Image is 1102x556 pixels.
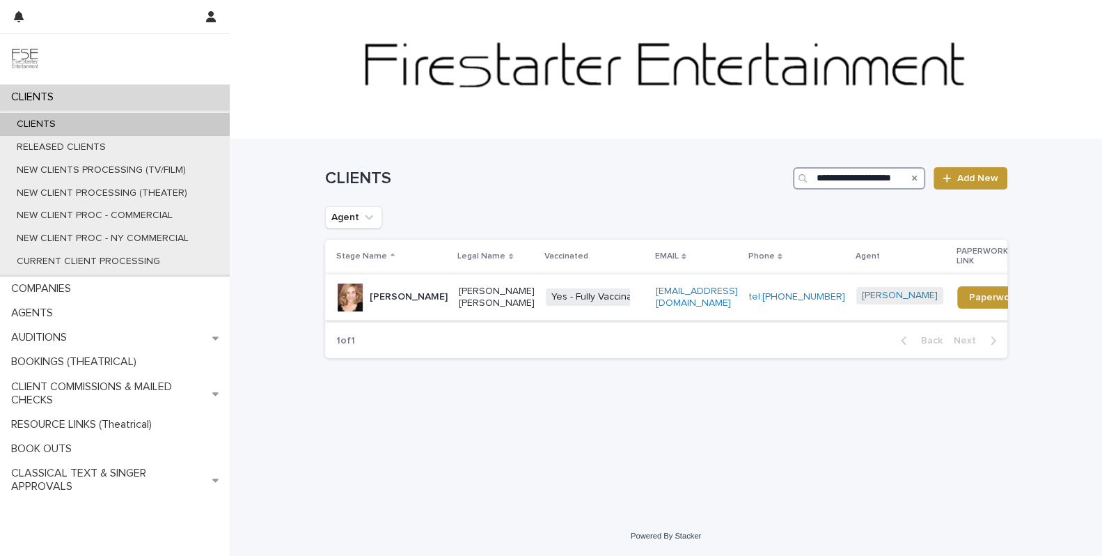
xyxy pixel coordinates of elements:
[948,334,1007,347] button: Next
[546,288,652,306] span: Yes - Fully Vaccinated
[954,336,984,346] span: Next
[890,334,948,347] button: Back
[6,91,65,104] p: CLIENTS
[654,249,678,264] p: EMAIL
[6,380,212,407] p: CLIENT COMMISSIONS & MAILED CHECKS
[6,442,83,456] p: BOOK OUTS
[325,169,788,189] h1: CLIENTS
[957,286,1029,309] a: Paperwork
[855,249,879,264] p: Agent
[6,164,197,176] p: NEW CLIENTS PROCESSING (TV/FILM)
[656,286,738,308] a: [EMAIL_ADDRESS][DOMAIN_NAME]
[934,167,1007,190] a: Add New
[6,210,184,222] p: NEW CLIENT PROC - COMMERCIAL
[793,167,925,190] input: Search
[6,141,117,153] p: RELEASED CLIENTS
[325,274,1052,321] tr: [PERSON_NAME][PERSON_NAME] [PERSON_NAME]Yes - Fully Vaccinated[EMAIL_ADDRESS][DOMAIN_NAME]tel:[PH...
[749,292,845,302] a: tel:[PHONE_NUMBER]
[913,336,943,346] span: Back
[862,290,938,302] a: [PERSON_NAME]
[956,244,1021,270] p: PAPERWORK LINK
[957,173,998,183] span: Add New
[6,331,78,344] p: AUDITIONS
[457,249,505,264] p: Legal Name
[370,291,448,303] p: [PERSON_NAME]
[6,307,64,320] p: AGENTS
[6,187,198,199] p: NEW CLIENT PROCESSING (THEATER)
[968,293,1018,302] span: Paperwork
[6,355,148,369] p: BOOKINGS (THEATRICAL)
[325,206,382,229] button: Agent
[459,286,535,309] p: [PERSON_NAME] [PERSON_NAME]
[748,249,774,264] p: Phone
[6,418,163,431] p: RESOURCE LINKS (Theatrical)
[11,45,39,73] img: 9JgRvJ3ETPGCJDhvPVA5
[325,324,366,358] p: 1 of 1
[631,532,701,540] a: Powered By Stacker
[6,282,82,295] p: COMPANIES
[336,249,387,264] p: Stage Name
[6,118,67,130] p: CLIENTS
[6,256,171,268] p: CURRENT CLIENT PROCESSING
[6,233,200,245] p: NEW CLIENT PROC - NY COMMERCIAL
[544,249,588,264] p: Vaccinated
[6,467,212,493] p: CLASSICAL TEXT & SINGER APPROVALS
